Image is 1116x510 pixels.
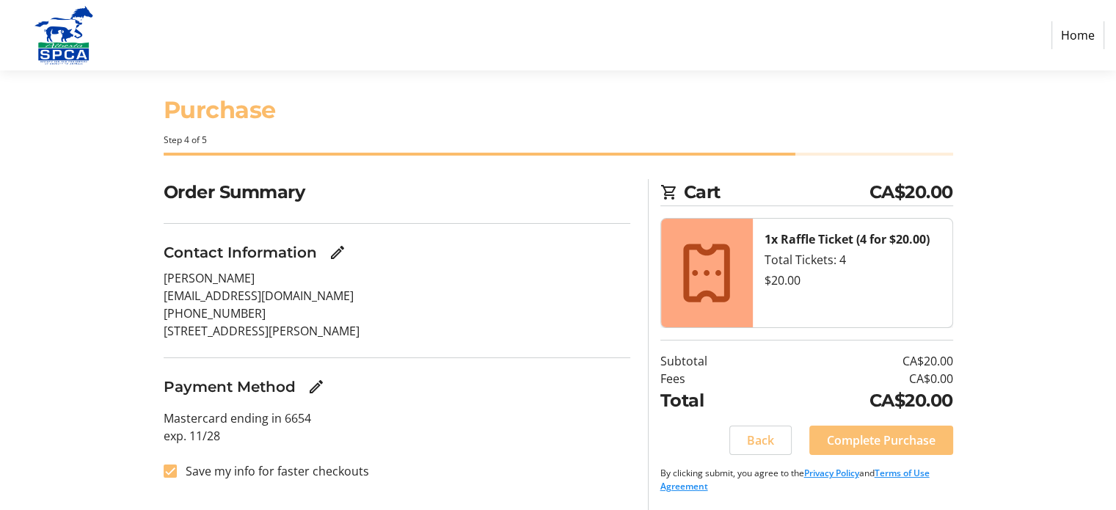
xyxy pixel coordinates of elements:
[164,241,317,263] h3: Contact Information
[765,352,953,370] td: CA$20.00
[869,179,953,205] span: CA$20.00
[747,431,774,449] span: Back
[684,179,869,205] span: Cart
[164,179,630,205] h2: Order Summary
[765,370,953,387] td: CA$0.00
[804,467,859,479] a: Privacy Policy
[765,272,941,289] div: $20.00
[164,305,630,322] p: [PHONE_NUMBER]
[809,426,953,455] button: Complete Purchase
[164,376,296,398] h3: Payment Method
[765,387,953,414] td: CA$20.00
[660,387,765,414] td: Total
[827,431,936,449] span: Complete Purchase
[164,269,630,287] p: [PERSON_NAME]
[660,467,953,493] p: By clicking submit, you agree to the and
[12,6,116,65] img: Alberta SPCA's Logo
[164,134,953,147] div: Step 4 of 5
[177,462,369,480] label: Save my info for faster checkouts
[164,287,630,305] p: [EMAIL_ADDRESS][DOMAIN_NAME]
[660,467,930,492] a: Terms of Use Agreement
[1051,21,1104,49] a: Home
[660,352,765,370] td: Subtotal
[765,251,941,269] div: Total Tickets: 4
[164,92,953,128] h1: Purchase
[164,409,630,445] p: Mastercard ending in 6654 exp. 11/28
[323,238,352,267] button: Edit Contact Information
[765,231,930,247] strong: 1x Raffle Ticket (4 for $20.00)
[164,322,630,340] p: [STREET_ADDRESS][PERSON_NAME]
[302,372,331,401] button: Edit Payment Method
[729,426,792,455] button: Back
[660,370,765,387] td: Fees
